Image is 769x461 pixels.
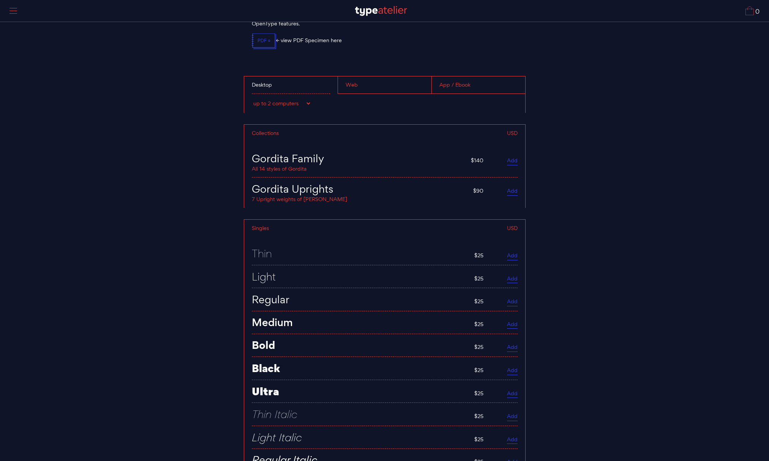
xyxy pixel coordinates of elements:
div: Gordita Family [252,153,463,164]
div: All 14 styles of Gordita [252,164,463,172]
a: Add [507,275,518,284]
div: App / Ebook [431,76,525,94]
span: $140 [471,157,483,164]
a: Add [507,344,518,352]
div: Thin Italic [252,409,467,420]
a: Add [507,298,518,306]
span: $25 [474,367,483,374]
div: Light Italic [252,432,467,443]
span: $25 [474,275,483,282]
a: Add [507,252,518,260]
span: 0 [754,9,760,15]
div: USD [388,225,518,231]
span: $25 [474,436,483,443]
div: Collections [252,130,393,136]
div: Light [252,271,467,282]
div: USD [393,130,518,136]
a: Add [507,157,518,165]
div: Gordita Uprights [252,183,466,194]
span: $25 [474,321,483,328]
span: $25 [474,390,483,397]
div: Desktop [244,76,338,94]
p: ← view PDF Specimen here [252,33,518,49]
div: Web [338,76,431,94]
a: Add [507,367,518,375]
div: Bold [252,340,467,351]
img: TA_Logo.svg [355,6,407,16]
div: 7 Upright weights of [PERSON_NAME] [252,195,466,202]
a: Add [507,413,518,421]
div: Thin [252,248,467,259]
a: 0 [745,6,760,15]
span: $25 [474,413,483,420]
a: Add [507,436,518,444]
a: Add [507,321,518,329]
span: $25 [474,298,483,305]
span: $90 [473,187,483,194]
img: Cart_Icon.svg [745,6,754,15]
a: Add [507,390,518,398]
div: Black [252,363,467,374]
div: Ultra [252,386,467,397]
div: Medium [252,317,467,328]
a: PDF ↓ [252,33,276,49]
div: Regular [252,294,467,305]
div: Singles [252,225,388,231]
span: $25 [474,344,483,350]
a: Add [507,187,518,196]
span: $25 [474,252,483,259]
